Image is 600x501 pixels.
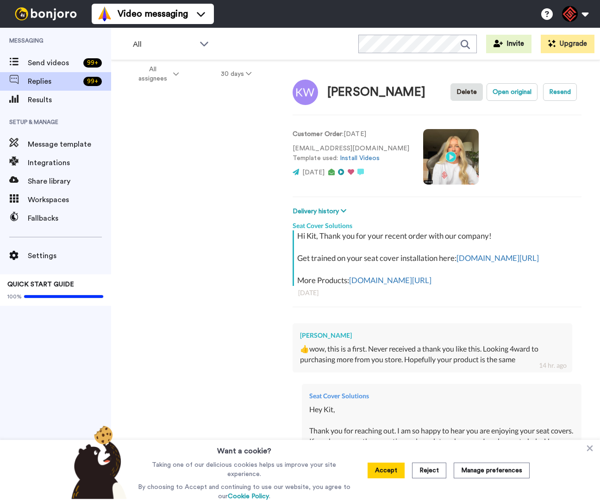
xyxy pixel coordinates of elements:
[83,77,102,86] div: 99 +
[28,157,111,168] span: Integrations
[368,463,405,478] button: Accept
[302,169,325,176] span: [DATE]
[28,250,111,261] span: Settings
[297,230,579,286] div: Hi Kit, Thank you for your recent order with our company! Get trained on your seat cover installa...
[349,275,431,285] a: [DOMAIN_NAME][URL]
[293,206,349,216] button: Delivery history
[293,130,409,139] p: : [DATE]
[300,344,565,365] div: 👍wow, this is a first. Never received a thank you like this. Looking 4ward to purchasing more fro...
[412,463,446,478] button: Reject
[487,83,537,101] button: Open original
[28,139,111,150] span: Message template
[63,425,131,499] img: bear-with-cookie.png
[133,39,195,50] span: All
[28,213,111,224] span: Fallbacks
[136,482,353,501] p: By choosing to Accept and continuing to use our website, you agree to our .
[7,293,22,300] span: 100%
[134,65,171,83] span: All assignees
[454,463,530,478] button: Manage preferences
[28,76,80,87] span: Replies
[327,86,425,99] div: [PERSON_NAME]
[486,35,531,53] button: Invite
[28,176,111,187] span: Share library
[541,35,594,53] button: Upgrade
[456,253,539,263] a: [DOMAIN_NAME][URL]
[136,460,353,479] p: Taking one of our delicious cookies helps us improve your site experience.
[11,7,81,20] img: bj-logo-header-white.svg
[309,391,574,401] div: Seat Cover Solutions
[28,194,111,205] span: Workspaces
[228,493,269,500] a: Cookie Policy
[7,281,74,288] span: QUICK START GUIDE
[28,57,80,68] span: Send videos
[113,61,200,87] button: All assignees
[298,288,576,297] div: [DATE]
[293,144,409,163] p: [EMAIL_ADDRESS][DOMAIN_NAME] Template used:
[543,83,577,101] button: Resend
[300,331,565,340] div: [PERSON_NAME]
[83,58,102,68] div: 99 +
[293,131,342,137] strong: Customer Order
[293,80,318,105] img: Image of Kit Walton
[450,83,483,101] button: Delete
[293,216,581,230] div: Seat Cover Solutions
[118,7,188,20] span: Video messaging
[28,94,111,105] span: Results
[217,440,271,457] h3: Want a cookie?
[539,361,567,370] div: 14 hr. ago
[340,155,380,161] a: Install Videos
[97,6,112,21] img: vm-color.svg
[200,66,273,82] button: 30 days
